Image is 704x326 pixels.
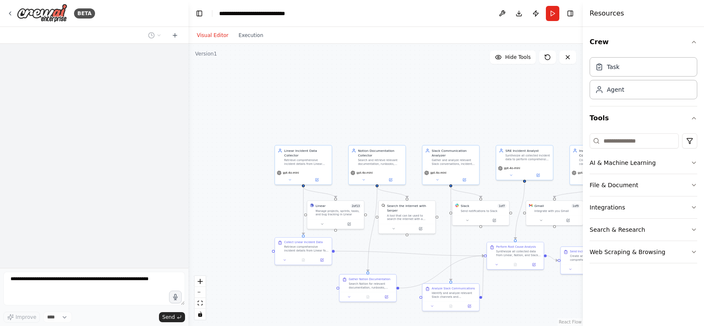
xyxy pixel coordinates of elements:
span: gpt-4o-mini [357,171,373,175]
div: BETA [74,8,95,19]
div: SRE Incident Analyst [506,148,550,153]
div: Crew [590,54,697,106]
a: React Flow attribution [559,320,582,324]
div: Manage projects, sprints, tasks, and bug tracking in Linear [315,209,361,217]
button: Hide right sidebar [564,8,576,19]
button: Search & Research [590,219,697,241]
div: Send Incident Report Email [570,250,607,254]
div: Identify and analyze relevant Slack channels and conversations related to incident {incident_id}.... [431,291,476,299]
button: Open in side panel [378,177,404,183]
span: gpt-4o-mini [283,171,299,175]
div: React Flow controls [195,276,206,320]
button: Integrations [590,196,697,218]
button: Open in side panel [451,177,477,183]
div: Perform Root Cause AnalysisSynthesize all collected data from Linear, Notion, and Slack to perfor... [487,242,544,270]
button: File & Document [590,174,697,196]
g: Edge from 692be193-50a0-4394-baf5-ca856f791231 to 3582ecfa-913b-425f-9955-0d573fee2a80 [365,187,379,272]
button: zoom out [195,287,206,298]
button: Open in side panel [304,177,330,183]
button: Web Scraping & Browsing [590,241,697,263]
button: Tools [590,106,697,130]
button: Open in side panel [555,217,581,223]
div: Perform Root Cause Analysis [496,245,536,249]
span: Hide Tools [505,54,531,61]
div: SRE Incident AnalystSynthesize all collected incident data to perform comprehensive root cause an... [496,145,553,180]
div: Version 1 [195,50,217,57]
div: Search and retrieve relevant documentation, runbooks, troubleshooting guides, and knowledge base ... [358,159,402,166]
span: Number of enabled actions [350,204,361,208]
div: Retrieve comprehensive incident details from Linear using the incident ID {incident_id}, includin... [284,159,329,166]
div: Slack [461,204,469,208]
div: SerperDevToolSearch the internet with SerperA tool that can be used to search the internet with a... [378,200,436,233]
button: toggle interactivity [195,309,206,320]
div: Notion Documentation Collector [358,148,402,157]
button: Send [159,312,185,322]
div: Slack Communication Analyzer [431,148,476,157]
div: Gmail [535,204,544,208]
nav: breadcrumb [219,9,306,18]
g: Edge from 8a017a96-50b0-4b35-b5f8-a8c13aeb498f to fc05be9a-6bcb-49fd-b91e-14e9ac7c4c39 [448,187,483,198]
button: Improve [3,312,40,323]
div: Create and send a professional, comprehensive incident report email to {recipient_email} containi... [570,254,614,262]
button: Crew [590,30,697,54]
button: Open in side panel [314,257,330,263]
span: gpt-4o-mini [504,167,520,170]
button: fit view [195,298,206,309]
div: Analyze Slack Communications [431,286,475,290]
g: Edge from 692be193-50a0-4394-baf5-ca856f791231 to 8e13e4af-b99a-4209-9d0b-168c9b787443 [375,187,409,198]
h4: Resources [590,8,624,19]
div: Synthesize all collected data from Linear, Notion, and Slack to perform a comprehensive root caus... [496,250,541,257]
div: Retrieve comprehensive incident details from Linear for incident ID {incident_id}. Gather all ava... [284,245,329,253]
g: Edge from 9eafeb3c-f921-4184-99ee-272da4eca544 to 68d3bb49-e370-4cc3-ac66-da14551a1e63 [479,254,487,300]
img: Logo [17,4,67,23]
span: Send [162,314,175,321]
div: Send notifications to Slack [461,209,506,213]
g: Edge from 5884061e-8be5-48f3-9a07-4a8cd41fa5fb to 68d3bb49-e370-4cc3-ac66-da14551a1e63 [513,183,527,239]
div: Collect Linear Incident DataRetrieve comprehensive incident details from Linear for incident ID {... [275,237,332,265]
div: Integrate with you Gmail [535,209,580,213]
div: SlackSlack1of7Send notifications to Slack [452,200,510,225]
div: A tool that can be used to search the internet with a search_query. Supports different search typ... [387,214,432,221]
span: Number of enabled actions [571,204,580,208]
div: Collect Linear Incident Data [284,241,323,244]
g: Edge from 814f39bf-db7d-4d42-9269-b4de0408c6b7 to aafd0981-963d-4917-b6c4-f2b4cc3f4393 [301,187,306,235]
button: Open in side panel [526,262,542,268]
button: Click to speak your automation idea [169,291,182,303]
div: Linear Incident Data CollectorRetrieve comprehensive incident details from Linear using the incid... [275,145,332,185]
button: Switch to previous chat [145,30,165,40]
div: Search the internet with Serper [387,204,432,213]
span: gpt-4o-mini [430,171,446,175]
g: Edge from 814f39bf-db7d-4d42-9269-b4de0408c6b7 to 4f9755fb-79d0-488c-84f7-b6781e1fb7ba [301,187,338,198]
button: Visual Editor [192,30,233,40]
button: Hide Tools [490,50,536,64]
button: No output available [506,262,525,268]
div: Slack Communication AnalyzerGather and analyze relevant Slack conversations, incident response co... [422,145,479,185]
div: GmailGmail1of9Integrate with you Gmail [526,200,583,225]
img: SerperDevTool [381,204,385,207]
div: Send Incident Report EmailCreate and send a professional, comprehensive incident report email to ... [560,246,618,274]
div: Agent [607,85,624,94]
div: Synthesize all collected incident data to perform comprehensive root cause analysis (RCA), identi... [506,154,550,162]
img: Slack [455,204,459,207]
div: Task [607,63,619,71]
g: Edge from 3582ecfa-913b-425f-9955-0d573fee2a80 to 68d3bb49-e370-4cc3-ac66-da14551a1e63 [399,254,484,291]
span: Number of enabled actions [498,204,506,208]
div: Linear Incident Data Collector [284,148,329,157]
g: Edge from f5ce7c06-2424-4e9a-8389-f58f4cc49e23 to ad847491-1e30-4732-b226-9835c5098e4d [552,187,601,198]
button: zoom in [195,276,206,287]
div: Search Notion for relevant documentation, runbooks, troubleshooting guides, and knowledge base ar... [349,282,393,289]
img: Gmail [529,204,533,207]
button: Execution [233,30,268,40]
div: Gather and analyze relevant Slack conversations, incident response communications, and team discu... [431,159,476,166]
button: AI & Machine Learning [590,152,697,174]
img: Linear [310,204,314,207]
div: Tools [590,130,697,270]
button: Start a new chat [168,30,182,40]
div: Gather Notion DocumentationSearch Notion for relevant documentation, runbooks, troubleshooting gu... [339,274,397,302]
span: gpt-4o-mini [578,171,594,175]
span: Improve [16,314,36,321]
button: Hide left sidebar [193,8,205,19]
div: LinearLinear2of13Manage projects, sprints, tasks, and bug tracking in Linear [307,200,364,229]
div: Analyze Slack CommunicationsIdentify and analyze relevant Slack channels and conversations relate... [422,284,479,311]
div: Incident Report Email ComposerCreate and send a comprehensive, well-structured incident report em... [569,145,627,185]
